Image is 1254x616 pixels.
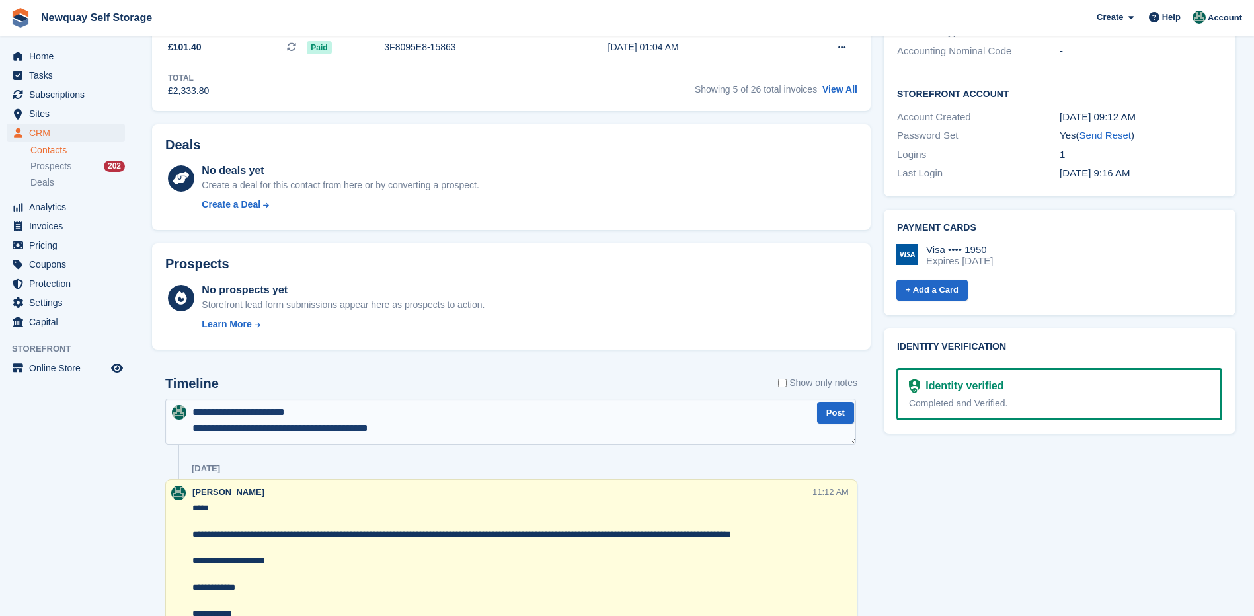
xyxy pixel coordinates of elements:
span: Pricing [29,236,108,254]
div: Yes [1060,128,1222,143]
h2: Storefront Account [897,87,1222,100]
a: menu [7,66,125,85]
a: + Add a Card [896,280,968,301]
div: Accounting Nominal Code [897,44,1060,59]
img: Visa Logo [896,244,918,265]
span: Analytics [29,198,108,216]
a: Prospects 202 [30,159,125,173]
a: menu [7,124,125,142]
h2: Deals [165,137,200,153]
div: 11:12 AM [812,486,849,498]
span: Create [1097,11,1123,24]
div: No prospects yet [202,282,485,298]
span: Subscriptions [29,85,108,104]
div: Password Set [897,128,1060,143]
a: menu [7,198,125,216]
a: Contacts [30,144,125,157]
a: Preview store [109,360,125,376]
h2: Identity verification [897,342,1222,352]
a: menu [7,255,125,274]
span: Online Store [29,359,108,377]
div: Create a Deal [202,198,260,212]
span: Account [1208,11,1242,24]
a: menu [7,85,125,104]
div: Visa •••• 1950 [926,244,993,256]
div: 1 [1060,147,1222,163]
div: Completed and Verified. [909,397,1210,410]
input: Show only notes [778,376,787,390]
span: CRM [29,124,108,142]
span: Capital [29,313,108,331]
span: Coupons [29,255,108,274]
a: menu [7,47,125,65]
div: - [1060,44,1222,59]
img: stora-icon-8386f47178a22dfd0bd8f6a31ec36ba5ce8667c1dd55bd0f319d3a0aa187defe.svg [11,8,30,28]
a: menu [7,274,125,293]
div: No deals yet [202,163,479,178]
a: Create a Deal [202,198,479,212]
button: Post [817,402,854,424]
span: Help [1162,11,1181,24]
div: Account Created [897,110,1060,125]
span: Settings [29,293,108,312]
div: Storefront lead form submissions appear here as prospects to action. [202,298,485,312]
img: JON [172,405,186,420]
span: Deals [30,176,54,189]
div: [DATE] [192,463,220,474]
div: Learn More [202,317,251,331]
div: Last Login [897,166,1060,181]
span: Sites [29,104,108,123]
time: 2023-10-30 09:16:20 UTC [1060,167,1130,178]
h2: Payment cards [897,223,1222,233]
a: menu [7,104,125,123]
span: Home [29,47,108,65]
a: Deals [30,176,125,190]
div: 202 [104,161,125,172]
a: menu [7,236,125,254]
span: Showing 5 of 26 total invoices [695,84,817,95]
a: Newquay Self Storage [36,7,157,28]
a: Send Reset [1079,130,1131,141]
h2: Prospects [165,256,229,272]
div: Create a deal for this contact from here or by converting a prospect. [202,178,479,192]
span: Prospects [30,160,71,173]
label: Show only notes [778,376,857,390]
span: £101.40 [168,40,202,54]
a: View All [822,84,857,95]
div: Identity verified [920,378,1003,394]
img: JON [1193,11,1206,24]
span: Storefront [12,342,132,356]
span: Paid [307,41,331,54]
a: menu [7,359,125,377]
div: £2,333.80 [168,84,209,98]
div: Expires [DATE] [926,255,993,267]
div: [DATE] 09:12 AM [1060,110,1222,125]
span: Tasks [29,66,108,85]
span: ( ) [1076,130,1134,141]
div: 3F8095E8-15863 [384,40,565,54]
span: Invoices [29,217,108,235]
span: Protection [29,274,108,293]
img: JON [171,486,186,500]
a: menu [7,313,125,331]
div: [DATE] 01:04 AM [608,40,787,54]
div: Total [168,72,209,84]
h2: Timeline [165,376,219,391]
div: Logins [897,147,1060,163]
img: Identity Verification Ready [909,379,920,393]
a: menu [7,217,125,235]
a: menu [7,293,125,312]
a: Learn More [202,317,485,331]
span: [PERSON_NAME] [192,487,264,497]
